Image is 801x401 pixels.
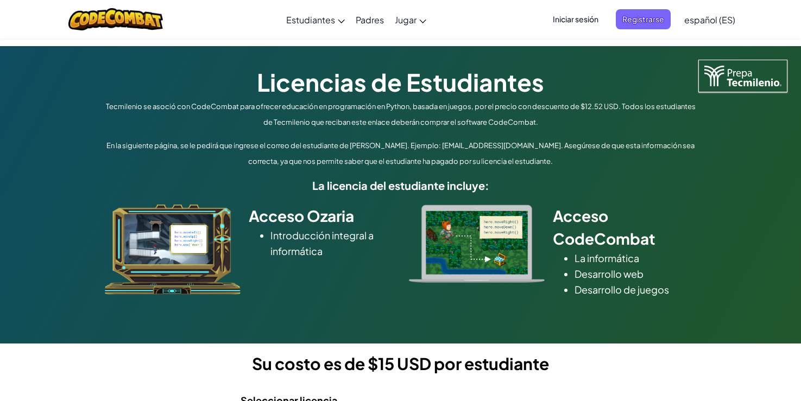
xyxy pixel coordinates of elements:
h5: La licencia del estudiante incluye: [102,177,699,194]
a: Jugar [389,5,432,34]
li: Introducción integral a informática [270,227,393,259]
p: Tecmilenio se asoció con CodeCombat para ofrecer educación en programación en Python, basada en j... [102,99,699,130]
span: Estudiantes [286,14,335,26]
li: Desarrollo de juegos [575,282,697,297]
img: Tecmilenio logo [698,60,787,92]
button: Iniciar sesión [546,9,605,29]
a: español (ES) [679,5,741,34]
button: Registrarse [616,9,671,29]
h2: Acceso Ozaria [249,205,393,227]
img: CodeCombat logo [68,8,163,30]
h1: Licencias de Estudiantes [102,65,699,99]
li: Desarrollo web [575,266,697,282]
span: español (ES) [684,14,735,26]
a: Estudiantes [281,5,350,34]
img: type_real_code.png [409,205,545,283]
p: En la siguiente página, se le pedirá que ingrese el correo del estudiante de [PERSON_NAME]. Ejemp... [102,138,699,169]
li: La informática [575,250,697,266]
h2: Acceso CodeCombat [553,205,697,250]
a: Padres [350,5,389,34]
span: Jugar [395,14,417,26]
img: ozaria_acodus.png [105,205,241,295]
